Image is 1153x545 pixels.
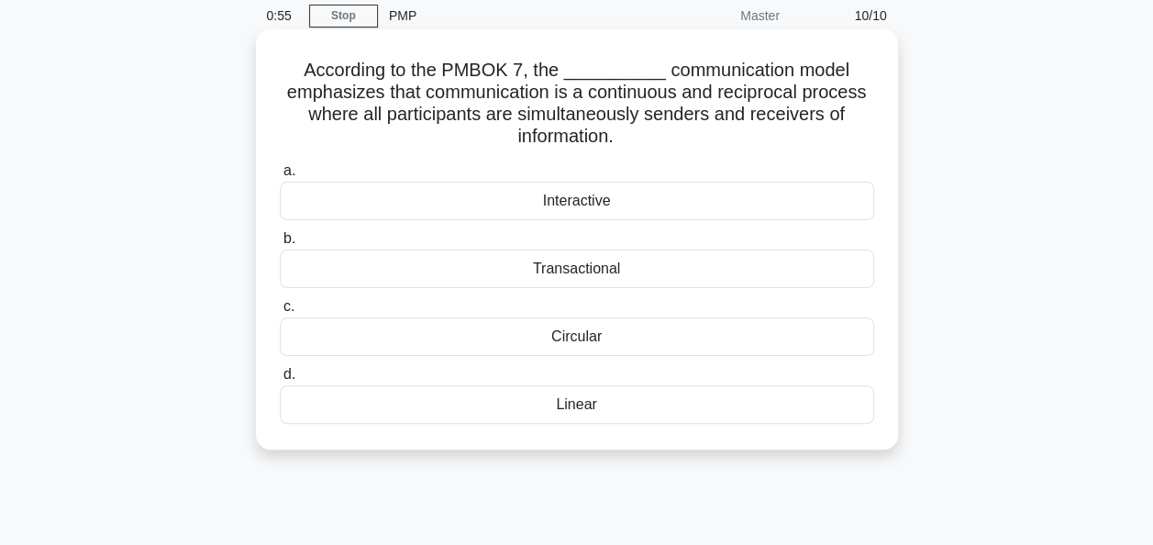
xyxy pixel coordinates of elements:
[283,366,295,382] span: d.
[283,162,295,178] span: a.
[283,298,294,314] span: c.
[283,230,295,246] span: b.
[280,317,874,356] div: Circular
[278,59,876,149] h5: According to the PMBOK 7, the __________ communication model emphasizes that communication is a c...
[280,250,874,288] div: Transactional
[280,182,874,220] div: Interactive
[309,5,378,28] a: Stop
[280,385,874,424] div: Linear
